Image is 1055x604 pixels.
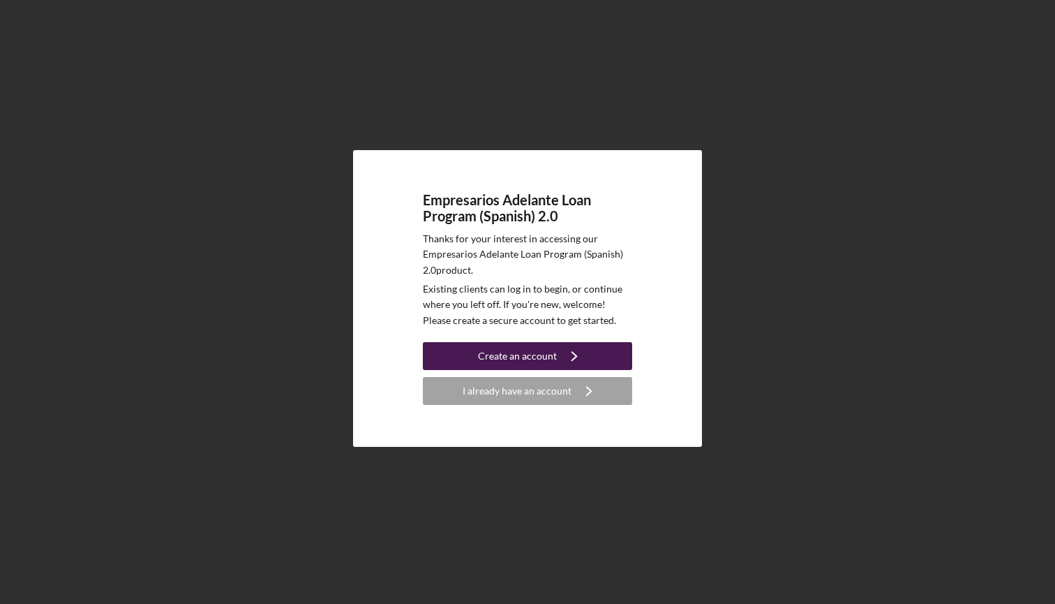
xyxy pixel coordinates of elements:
button: I already have an account [423,377,632,405]
button: Create an account [423,342,632,370]
p: Existing clients can log in to begin, or continue where you left off. If you're new, welcome! Ple... [423,281,632,328]
p: Thanks for your interest in accessing our Empresarios Adelante Loan Program (Spanish) 2.0 product. [423,231,632,278]
h4: Empresarios Adelante Loan Program (Spanish) 2.0 [423,192,632,224]
div: Create an account [478,342,557,370]
a: Create an account [423,342,632,374]
div: I already have an account [463,377,571,405]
